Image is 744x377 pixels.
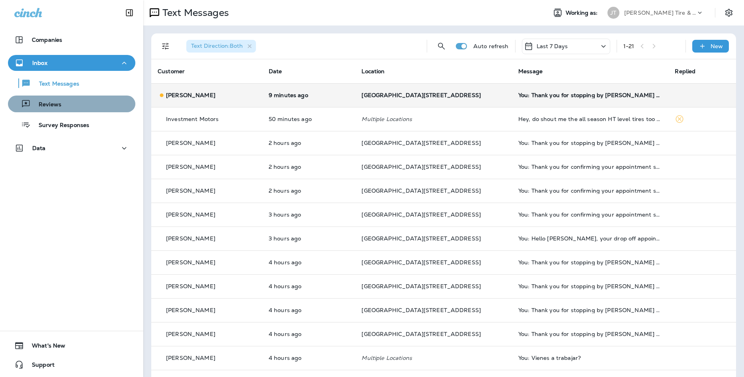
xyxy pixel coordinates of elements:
[166,307,215,313] p: [PERSON_NAME]
[24,342,65,352] span: What's New
[518,68,543,75] span: Message
[607,7,619,19] div: JT
[624,10,696,16] p: [PERSON_NAME] Tire & Auto
[166,188,215,194] p: [PERSON_NAME]
[32,60,47,66] p: Inbox
[711,43,723,49] p: New
[166,211,215,218] p: [PERSON_NAME]
[8,116,135,133] button: Survey Responses
[269,307,349,313] p: Oct 14, 2025 08:03 AM
[361,259,481,266] span: [GEOGRAPHIC_DATA][STREET_ADDRESS]
[166,355,215,361] p: [PERSON_NAME]
[166,235,215,242] p: [PERSON_NAME]
[518,188,662,194] div: You: Thank you for confirming your appointment scheduled for 10/15/2025 8:00 AM with South 144th ...
[361,163,481,170] span: [GEOGRAPHIC_DATA][STREET_ADDRESS]
[269,140,349,146] p: Oct 14, 2025 09:58 AM
[361,235,481,242] span: [GEOGRAPHIC_DATA][STREET_ADDRESS]
[166,259,215,266] p: [PERSON_NAME]
[269,355,349,361] p: Oct 14, 2025 08:02 AM
[8,55,135,71] button: Inbox
[361,330,481,338] span: [GEOGRAPHIC_DATA][STREET_ADDRESS]
[166,92,215,98] p: [PERSON_NAME]
[186,40,256,53] div: Text Direction:Both
[518,140,662,146] div: You: Thank you for stopping by Jensen Tire & Auto - South 144th Street. Please take 30 seconds to...
[269,116,349,122] p: Oct 14, 2025 11:17 AM
[623,43,635,49] div: 1 - 21
[31,80,79,88] p: Text Messages
[566,10,599,16] span: Working as:
[473,43,509,49] p: Auto refresh
[159,7,229,19] p: Text Messages
[31,101,61,109] p: Reviews
[158,38,174,54] button: Filters
[166,331,215,337] p: [PERSON_NAME]
[269,211,349,218] p: Oct 14, 2025 09:01 AM
[361,187,481,194] span: [GEOGRAPHIC_DATA][STREET_ADDRESS]
[269,331,349,337] p: Oct 14, 2025 08:03 AM
[8,32,135,48] button: Companies
[269,68,282,75] span: Date
[269,235,349,242] p: Oct 14, 2025 09:00 AM
[537,43,568,49] p: Last 7 Days
[518,116,662,122] div: Hey, do shout me the all season HT level tires too thanks
[361,139,481,147] span: [GEOGRAPHIC_DATA][STREET_ADDRESS]
[24,361,55,371] span: Support
[31,122,89,129] p: Survey Responses
[8,75,135,92] button: Text Messages
[675,68,695,75] span: Replied
[269,92,349,98] p: Oct 14, 2025 11:58 AM
[518,259,662,266] div: You: Thank you for stopping by Jensen Tire & Auto - South 144th Street. Please take 30 seconds to...
[361,116,506,122] p: Multiple Locations
[166,116,219,122] p: Investment Motors
[32,37,62,43] p: Companies
[8,357,135,373] button: Support
[518,235,662,242] div: You: Hello Donald, your drop off appointment at Jensen Tire & Auto is tomorrow. Reschedule? Call ...
[8,96,135,112] button: Reviews
[269,283,349,289] p: Oct 14, 2025 08:03 AM
[166,164,215,170] p: [PERSON_NAME]
[361,68,385,75] span: Location
[518,211,662,218] div: You: Thank you for confirming your appointment scheduled for 10/15/2025 9:00 AM with South 144th ...
[191,42,243,49] span: Text Direction : Both
[269,259,349,266] p: Oct 14, 2025 08:03 AM
[269,164,349,170] p: Oct 14, 2025 09:48 AM
[166,140,215,146] p: [PERSON_NAME]
[518,355,662,361] div: You: Vienes a trabajar?
[166,283,215,289] p: [PERSON_NAME]
[434,38,449,54] button: Search Messages
[361,92,481,99] span: [GEOGRAPHIC_DATA][STREET_ADDRESS]
[361,307,481,314] span: [GEOGRAPHIC_DATA][STREET_ADDRESS]
[8,140,135,156] button: Data
[518,331,662,337] div: You: Thank you for stopping by Jensen Tire & Auto - South 144th Street. Please take 30 seconds to...
[518,307,662,313] div: You: Thank you for stopping by Jensen Tire & Auto - South 144th Street. Please take 30 seconds to...
[118,5,141,21] button: Collapse Sidebar
[361,211,481,218] span: [GEOGRAPHIC_DATA][STREET_ADDRESS]
[722,6,736,20] button: Settings
[518,283,662,289] div: You: Thank you for stopping by Jensen Tire & Auto - South 144th Street. Please take 30 seconds to...
[361,355,506,361] p: Multiple Locations
[32,145,46,151] p: Data
[8,338,135,354] button: What's New
[158,68,185,75] span: Customer
[518,92,662,98] div: You: Thank you for stopping by Jensen Tire & Auto - South 144th Street. Please take 30 seconds to...
[518,164,662,170] div: You: Thank you for confirming your appointment scheduled for 10/15/2025 10:00 AM with South 144th...
[269,188,349,194] p: Oct 14, 2025 09:48 AM
[361,283,481,290] span: [GEOGRAPHIC_DATA][STREET_ADDRESS]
